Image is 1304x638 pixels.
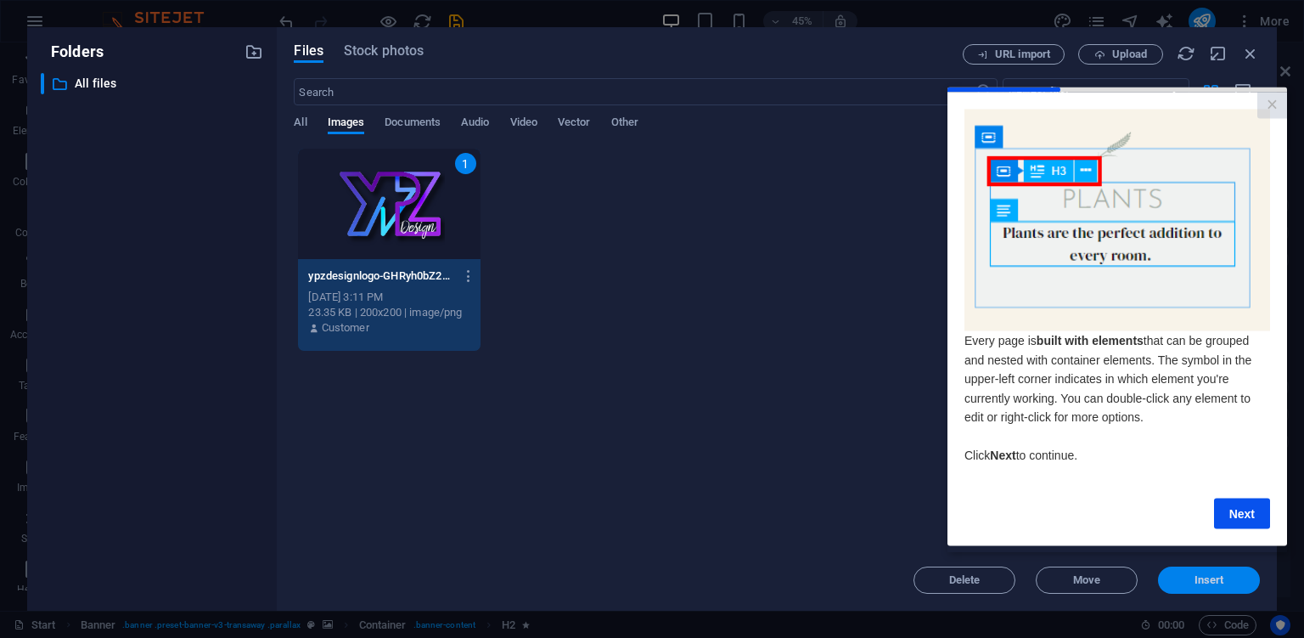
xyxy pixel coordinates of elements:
[69,361,130,375] span: to continue.
[308,305,469,320] div: 23.35 KB | 200x200 | image/png
[995,49,1050,59] span: URL import
[41,41,104,63] p: Folders
[385,112,441,136] span: Documents
[42,361,68,375] span: Next
[344,41,424,61] span: Stock photos
[1209,44,1228,63] i: Minimize
[294,41,323,61] span: Files
[308,268,454,284] p: ypzdesignlogo-GHRyh0bZ2kW172zupGx9cA.png
[1177,44,1195,63] i: Reload
[455,153,476,174] div: 1
[963,44,1065,65] button: URL import
[244,42,263,61] i: Create new folder
[1241,44,1260,63] i: Close
[17,361,42,375] span: Click
[1078,44,1163,65] button: Upload
[461,112,489,136] span: Audio
[1073,575,1100,585] span: Move
[294,78,975,105] input: Search
[1194,575,1224,585] span: Insert
[17,246,304,336] span: Every page is that can be grouped and nested with container elements. The symbol in the upper-lef...
[328,112,365,136] span: Images
[510,112,537,136] span: Video
[267,411,323,442] a: Next
[310,5,340,31] a: Close modal
[75,74,233,93] p: All files
[913,567,1015,594] button: Delete
[1158,567,1260,594] button: Insert
[558,112,591,136] span: Vector
[949,575,981,585] span: Delete
[1036,567,1138,594] button: Move
[1112,49,1147,59] span: Upload
[41,73,44,94] div: ​
[322,320,369,336] p: Customer
[294,112,306,136] span: All
[611,112,638,136] span: Other
[308,290,469,305] div: [DATE] 3:11 PM
[89,246,196,260] strong: built with elements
